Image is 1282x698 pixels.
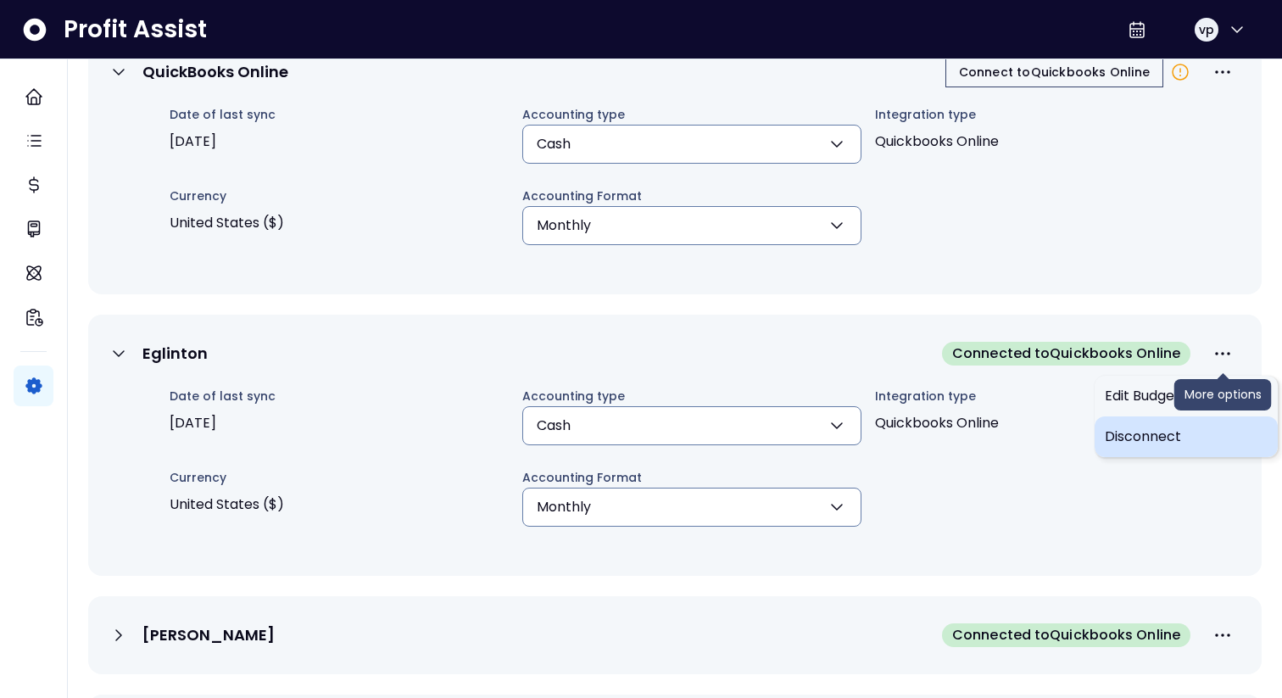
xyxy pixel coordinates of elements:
span: Profit Assist [64,14,207,45]
p: Eglinton [142,343,208,364]
div: More options [1174,379,1272,410]
button: Connect toQuickbooks Online [945,57,1163,87]
span: Monthly [537,215,591,236]
span: vp [1199,21,1214,38]
button: More options [1204,335,1241,372]
button: More options [1204,53,1241,91]
span: Cash [537,416,571,436]
span: United States ($) [170,488,509,522]
span: Accounting type [522,104,861,125]
span: Disconnect [1105,427,1268,447]
span: Connected to Quickbooks Online [952,625,1180,645]
span: [DATE] [170,125,509,159]
span: Integration type [875,104,1214,125]
span: Currency [170,467,509,488]
span: Integration type [875,386,1214,406]
span: Quickbooks Online [875,125,1214,159]
span: Edit Budget Settings [1105,386,1268,406]
span: Currency [170,186,509,206]
p: [PERSON_NAME] [142,625,275,645]
span: Date of last sync [170,104,509,125]
span: Cash [537,134,571,154]
span: Monthly [537,497,591,517]
button: More options [1204,617,1241,654]
p: QuickBooks Online [142,62,288,82]
span: Connected to Quickbooks Online [952,343,1180,364]
div: More options [1095,376,1278,457]
span: Date of last sync [170,386,509,406]
span: Accounting Format [522,186,861,206]
span: Connect to Quickbooks Online [959,64,1150,81]
span: Accounting type [522,386,861,406]
span: United States ($) [170,206,509,240]
span: [DATE] [170,406,509,440]
span: Accounting Format [522,467,861,488]
span: Quickbooks Online [875,406,1214,440]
